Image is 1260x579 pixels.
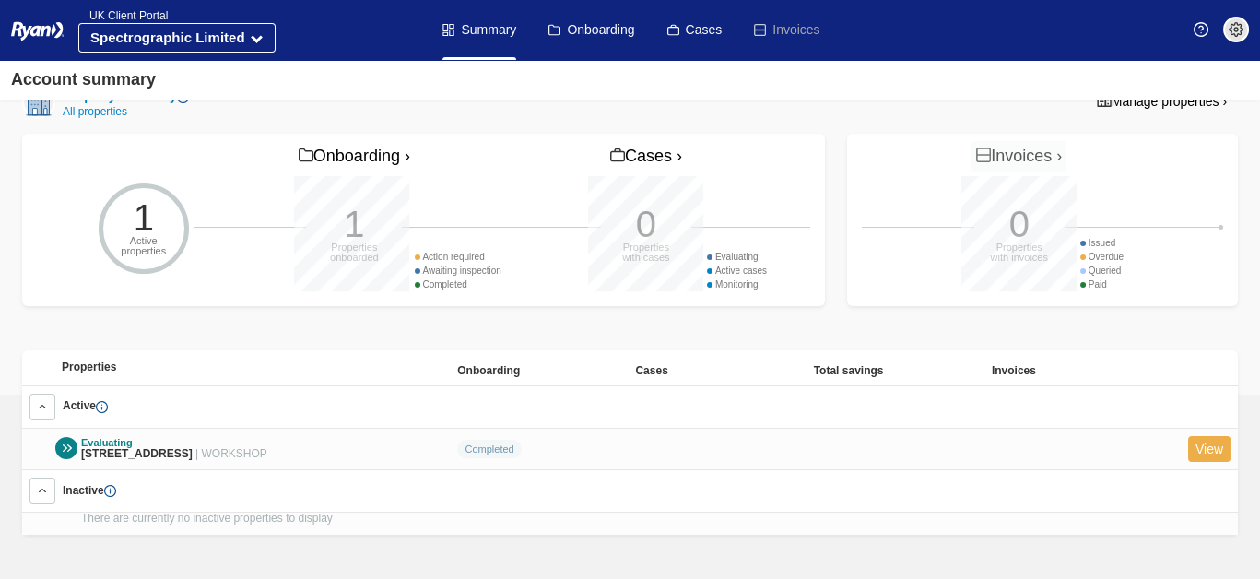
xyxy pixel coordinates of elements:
div: Action required [415,250,501,264]
span: Inactive [63,484,116,497]
span: Cases [635,364,667,377]
img: settings [1229,22,1243,37]
span: Total savings [814,364,884,377]
span: Properties [62,360,116,373]
div: Evaluating [707,250,767,264]
span: UK Client Portal [78,9,168,22]
div: Completed [457,440,522,458]
a: Cases › [606,141,687,172]
strong: Spectrographic Limited [90,30,245,45]
span: [STREET_ADDRESS] [81,447,193,460]
a: Onboarding › [294,141,415,172]
span: There are currently no inactive properties to display [81,512,333,525]
div: Active cases [707,264,767,278]
span: Invoices [992,364,1036,377]
div: Monitoring [707,278,767,291]
span: Onboarding [457,364,520,377]
div: Account summary [11,67,156,92]
div: Queried [1080,264,1124,278]
img: Help [1194,22,1208,37]
div: Completed [415,278,501,291]
a: View [1188,436,1231,463]
div: All properties [55,106,189,117]
div: Awaiting inspection [415,264,501,278]
div: Paid [1080,278,1124,291]
a: Manage properties › [1086,86,1238,115]
span: Active [63,399,108,412]
span: | WORKSHOP [195,447,267,460]
div: Evaluating [81,437,267,449]
button: Spectrographic Limited [78,23,276,53]
div: Overdue [1080,250,1124,264]
div: Issued [1080,236,1124,250]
